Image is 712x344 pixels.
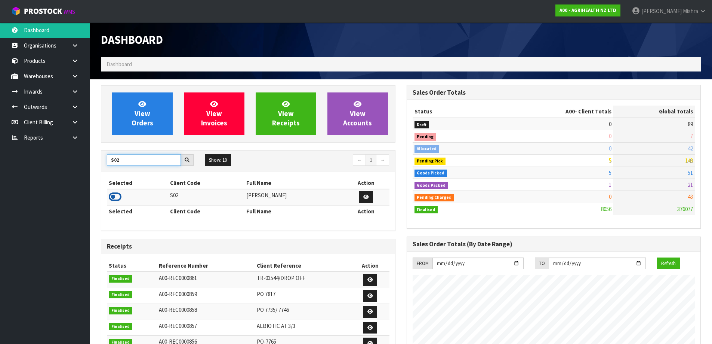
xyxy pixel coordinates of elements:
[414,145,440,153] span: Allocated
[244,177,343,189] th: Full Name
[272,100,300,128] span: View Receipts
[414,133,437,141] span: Pending
[688,193,693,200] span: 43
[343,205,389,217] th: Action
[107,243,389,250] h3: Receipts
[413,258,432,270] div: FROM
[168,177,244,189] th: Client Code
[109,275,132,283] span: Finalised
[414,158,446,165] span: Pending Pick
[101,33,163,47] span: Dashboard
[560,7,616,13] strong: A00 - AGRIHEALTH NZ LTD
[413,241,695,248] h3: Sales Order Totals (By Date Range)
[413,106,506,118] th: Status
[609,193,611,200] span: 0
[366,154,376,166] a: 1
[244,189,343,205] td: [PERSON_NAME]
[414,121,429,129] span: Draft
[343,177,389,189] th: Action
[107,260,157,272] th: Status
[107,154,181,166] input: Search clients
[353,154,366,166] a: ←
[609,157,611,164] span: 5
[609,133,611,140] span: 0
[688,121,693,128] span: 89
[257,306,289,313] span: PO 7735/ 7746
[159,290,197,298] span: A00-REC0000859
[201,100,227,128] span: View Invoices
[555,4,620,16] a: A00 - AGRIHEALTH NZ LTD
[254,154,389,167] nav: Page navigation
[688,181,693,188] span: 21
[657,258,680,270] button: Refresh
[157,260,255,272] th: Reference Number
[109,307,132,314] span: Finalised
[609,169,611,176] span: 5
[601,206,611,213] span: 8056
[256,92,316,135] a: ViewReceipts
[257,290,275,298] span: PO 7817
[327,92,388,135] a: ViewAccounts
[685,157,693,164] span: 143
[11,6,21,16] img: cube-alt.png
[168,189,244,205] td: S02
[414,170,447,177] span: Goods Picked
[132,100,153,128] span: View Orders
[205,154,231,166] button: Show: 10
[257,274,305,281] span: TR-03544/DROP OFF
[683,7,698,15] span: Mishra
[112,92,173,135] a: ViewOrders
[107,61,132,68] span: Dashboard
[609,145,611,152] span: 0
[159,322,197,329] span: A00-REC0000857
[535,258,549,270] div: TO
[609,121,611,128] span: 0
[107,205,168,217] th: Selected
[168,205,244,217] th: Client Code
[641,7,682,15] span: [PERSON_NAME]
[343,100,372,128] span: View Accounts
[414,182,449,189] span: Goods Packed
[109,291,132,299] span: Finalised
[565,108,575,115] span: A00
[414,194,454,201] span: Pending Charges
[351,260,389,272] th: Action
[257,322,295,329] span: ALBIOTIC AT 3/3
[613,106,695,118] th: Global Totals
[506,106,613,118] th: - Client Totals
[244,205,343,217] th: Full Name
[109,323,132,331] span: Finalised
[255,260,351,272] th: Client Reference
[690,133,693,140] span: 7
[159,306,197,313] span: A00-REC0000858
[677,206,693,213] span: 376077
[609,181,611,188] span: 1
[414,206,438,214] span: Finalised
[413,89,695,96] h3: Sales Order Totals
[64,8,75,15] small: WMS
[107,177,168,189] th: Selected
[688,169,693,176] span: 51
[24,6,62,16] span: ProStock
[688,145,693,152] span: 42
[184,92,244,135] a: ViewInvoices
[159,274,197,281] span: A00-REC0000861
[376,154,389,166] a: →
